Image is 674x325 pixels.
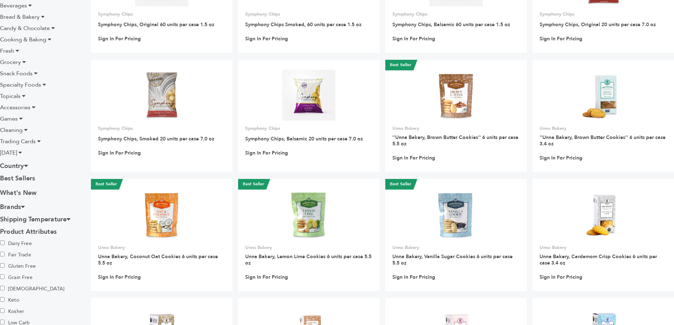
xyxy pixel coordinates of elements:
a: Sign In For Pricing [245,36,288,42]
a: Sign In For Pricing [392,36,435,42]
a: Symphony Chips, Balsamic 60 units per case 1.5 oz [392,21,510,28]
a: Sign In For Pricing [540,155,582,161]
img: Unna Bakery, Lemon Lime Cookies 6 units per case 5.5 oz [283,189,335,240]
a: Symphony Chips, Smoked 20 units per case 7.0 oz [98,135,214,142]
a: Sign In For Pricing [98,274,141,280]
p: Unna Bakery [245,244,373,251]
p: Symphony Chips [245,125,373,132]
a: ''Unna Bakery, Brown Butter Cookies'' 6 units per case 5.5 oz [392,134,518,147]
a: Symphony Chips, Balsamic 20 units per case 7.0 oz [245,135,363,142]
img: Unna Bakery, Cardamom Crisp Cookies 6 units per case 3.4 oz [578,189,629,240]
img: Symphony Chips, Smoked 20 units per case 7.0 oz [144,70,179,121]
p: Symphony Chips [245,11,373,17]
a: Sign In For Pricing [98,150,141,156]
img: Unna Bakery, Vanilla Sugar Cookies 6 units per case 5.5 oz [431,189,482,240]
a: Unna Bakery, Vanilla Sugar Cookies 6 units per case 5.5 oz [392,253,513,266]
a: Symphony Chips Smoked, 60 units per case 1.5 oz [245,21,362,28]
img: ''Unna Bakery, Brown Butter Cookies'' 6 units per case 5.5 oz [431,70,482,121]
p: Unna Bakery [392,125,520,132]
p: Symphony Chips [392,11,520,17]
a: Symphony Chips, Original 20 units per case 7.0 oz [540,21,656,28]
p: Symphony Chips [98,11,225,17]
p: Symphony Chips [98,125,225,132]
a: ''Unna Bakery, Brown Butter Cookies'' 6 units per case 3.4 oz [540,134,666,147]
img: Unna Bakery, Coconut Oat Cookies 6 units per case 5.5 oz [136,189,188,240]
a: Sign In For Pricing [392,274,435,280]
a: Unna Bakery, Coconut Oat Cookies 6 units per case 5.5 oz [98,253,218,266]
a: Sign In For Pricing [392,155,435,161]
a: Symphony Chips, Original 60 units per case 1.5 oz [98,21,214,28]
a: Sign In For Pricing [245,274,288,280]
img: Symphony Chips, Balsamic 20 units per case 7.0 oz [282,70,336,121]
p: Unna Bakery [98,244,225,251]
p: Symphony Chips [540,11,667,17]
a: Sign In For Pricing [98,36,141,42]
p: Unna Bakery [392,244,520,251]
a: Sign In For Pricing [540,36,582,42]
img: ''Unna Bakery, Brown Butter Cookies'' 6 units per case 3.4 oz [578,70,629,121]
a: Unna Bakery, Cardamom Crisp Cookies 6 units per case 3.4 oz [540,253,657,266]
p: Unna Bakery [540,125,667,132]
a: Sign In For Pricing [540,274,582,280]
p: Unna Bakery [540,244,667,251]
a: Unna Bakery, Lemon Lime Cookies 6 units per case 5.5 oz [245,253,371,266]
a: Sign In For Pricing [245,150,288,156]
